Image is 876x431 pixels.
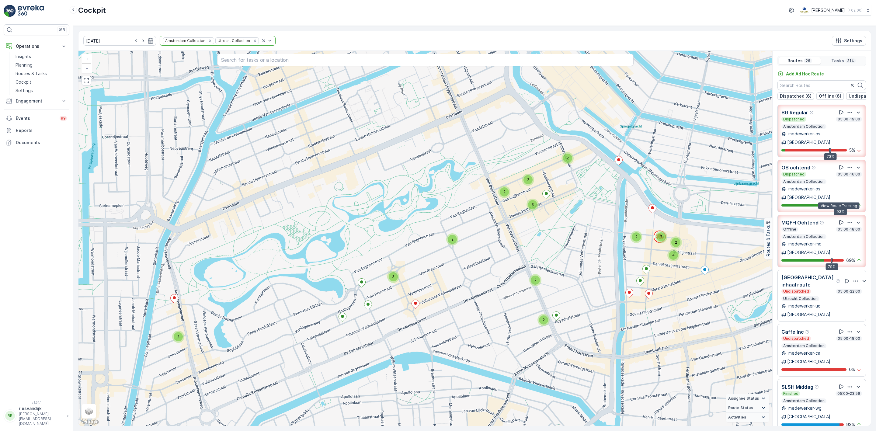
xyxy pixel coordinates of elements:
[13,61,69,69] a: Planning
[832,36,866,46] button: Settings
[726,394,769,403] summary: Assignee Status
[787,58,803,64] p: Routes
[216,38,251,43] div: Utrecht Collection
[783,296,818,301] p: Utrecht Collection
[19,405,64,412] p: riesvandijk
[561,152,574,164] div: 2
[777,92,814,100] button: Dispatched (6)
[16,62,33,68] p: Planning
[846,58,855,63] p: 314
[537,314,550,326] div: 2
[783,398,825,403] p: Amsterdam Collection
[783,234,825,239] p: Amsterdam Collection
[13,78,69,86] a: Cockpit
[783,117,805,122] p: Dispatched
[85,56,88,61] span: +
[4,112,69,124] a: Events99
[13,69,69,78] a: Routes & Tasks
[667,249,680,261] div: 4
[82,64,91,73] a: Zoom Out
[783,289,810,294] p: Undispatched
[777,80,866,90] input: Search Routes
[811,7,845,13] p: [PERSON_NAME]
[849,367,855,373] p: 0 %
[787,350,820,356] p: medewerker-ca
[781,274,835,288] p: [GEOGRAPHIC_DATA] inhaal route
[783,172,805,177] p: Dispatched
[16,71,47,77] p: Routes & Tasks
[844,38,862,44] p: Settings
[846,422,855,428] p: 93 %
[252,38,258,43] div: Remove Utrecht Collection
[163,38,206,43] div: Amsterdam Collection
[726,413,769,422] summary: Activities
[805,58,811,63] p: 26
[777,71,824,77] a: Add Ad Hoc Route
[726,403,769,413] summary: Route Status
[527,177,529,182] span: 2
[805,329,810,334] div: Help Tooltip Icon
[19,412,64,426] p: [PERSON_NAME][EMAIL_ADDRESS][DOMAIN_NAME]
[781,219,819,226] p: MQFH Ochtend
[837,336,861,341] p: 05:00-18:00
[177,334,179,339] span: 2
[783,391,799,396] p: Finished
[787,311,830,318] p: [GEOGRAPHIC_DATA]
[78,5,106,15] p: Cockpit
[13,86,69,95] a: Settings
[4,124,69,137] a: Reports
[787,249,830,255] p: [GEOGRAPHIC_DATA]
[531,202,534,207] span: 3
[670,236,682,249] div: 2
[837,391,861,396] p: 05:00-23:59
[728,415,746,420] span: Activities
[503,189,506,194] span: 2
[818,202,860,209] div: View Route Tracking
[781,328,804,335] p: Caffe Inc
[630,231,642,243] div: 2
[567,156,569,160] span: 2
[800,7,809,14] img: basis-logo_rgb2x.png
[820,220,825,225] div: Help Tooltip Icon
[816,92,844,100] button: Offline (6)
[728,405,753,410] span: Route Status
[16,98,57,104] p: Engagement
[635,235,638,239] span: 2
[80,418,100,426] a: Open this area in Google Maps (opens a new window)
[527,199,539,211] div: 3
[655,231,667,243] div: 7
[16,115,56,121] p: Events
[787,194,830,200] p: [GEOGRAPHIC_DATA]
[13,52,69,61] a: Insights
[387,271,399,283] div: 3
[787,405,822,411] p: medewerker-wg
[498,186,510,198] div: 2
[815,384,819,389] div: Help Tooltip Icon
[446,233,458,245] div: 2
[85,65,89,71] span: −
[787,359,830,365] p: [GEOGRAPHIC_DATA]
[783,227,797,232] p: Offline
[809,110,814,115] div: Help Tooltip Icon
[4,40,69,52] button: Operations
[83,36,156,46] input: dd/mm/yyyy
[787,303,820,309] p: medewerker-uc
[783,124,825,129] p: Amsterdam Collection
[529,274,541,286] div: 2
[783,336,810,341] p: Undispatched
[451,237,454,242] span: 2
[18,5,44,17] img: logo_light-DOdMpM7g.png
[826,263,838,270] div: 79%
[534,278,537,282] span: 2
[522,174,534,186] div: 2
[82,405,96,418] a: Layers
[836,279,841,283] div: Help Tooltip Icon
[783,343,825,348] p: Amsterdam Collection
[837,289,861,294] p: 05:00-22:00
[4,405,69,426] button: RRriesvandijk[PERSON_NAME][EMAIL_ADDRESS][DOMAIN_NAME]
[831,58,844,64] p: Tasks
[781,164,810,171] p: OS ochtend
[787,139,830,145] p: [GEOGRAPHIC_DATA]
[59,27,65,32] p: ⌘B
[672,253,675,257] span: 4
